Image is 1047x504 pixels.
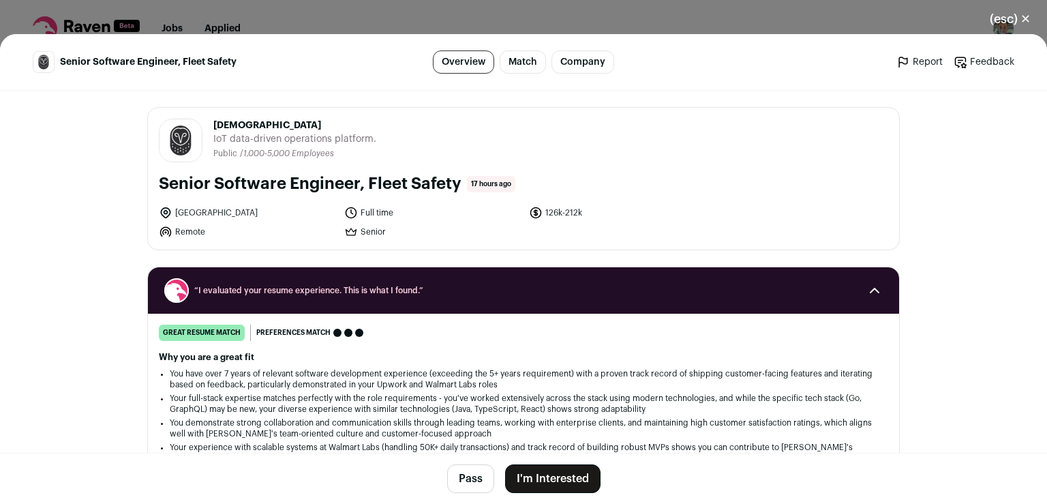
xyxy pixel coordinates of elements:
[159,352,888,363] h2: Why you are a great fit
[551,50,614,74] a: Company
[447,464,494,493] button: Pass
[159,206,336,220] li: [GEOGRAPHIC_DATA]
[60,55,237,69] span: Senior Software Engineer, Fleet Safety
[170,393,877,415] li: Your full-stack expertise matches perfectly with the role requirements - you've worked extensivel...
[194,285,853,296] span: “I evaluated your resume experience. This is what I found.”
[159,173,461,195] h1: Senior Software Engineer, Fleet Safety
[973,4,1047,34] button: Close modal
[213,119,376,132] span: [DEMOGRAPHIC_DATA]
[896,55,943,69] a: Report
[467,176,515,192] span: 17 hours ago
[159,325,245,341] div: great resume match
[33,52,54,72] img: f3d5d0fa5e81f1c40eef72acec6f04c076c8df624c75215ce6affc40ebb62c96.jpg
[505,464,601,493] button: I'm Interested
[344,225,521,239] li: Senior
[170,417,877,439] li: You demonstrate strong collaboration and communication skills through leading teams, working with...
[500,50,546,74] a: Match
[240,149,334,159] li: /
[170,442,877,464] li: Your experience with scalable systems at Walmart Labs (handling 50K+ daily transactions) and trac...
[159,225,336,239] li: Remote
[213,149,240,159] li: Public
[170,368,877,390] li: You have over 7 years of relevant software development experience (exceeding the 5+ years require...
[344,206,521,220] li: Full time
[243,149,334,158] span: 1,000-5,000 Employees
[433,50,494,74] a: Overview
[529,206,706,220] li: 126k-212k
[954,55,1014,69] a: Feedback
[213,132,376,146] span: IoT data-driven operations platform.
[160,119,202,162] img: f3d5d0fa5e81f1c40eef72acec6f04c076c8df624c75215ce6affc40ebb62c96.jpg
[256,326,331,340] span: Preferences match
